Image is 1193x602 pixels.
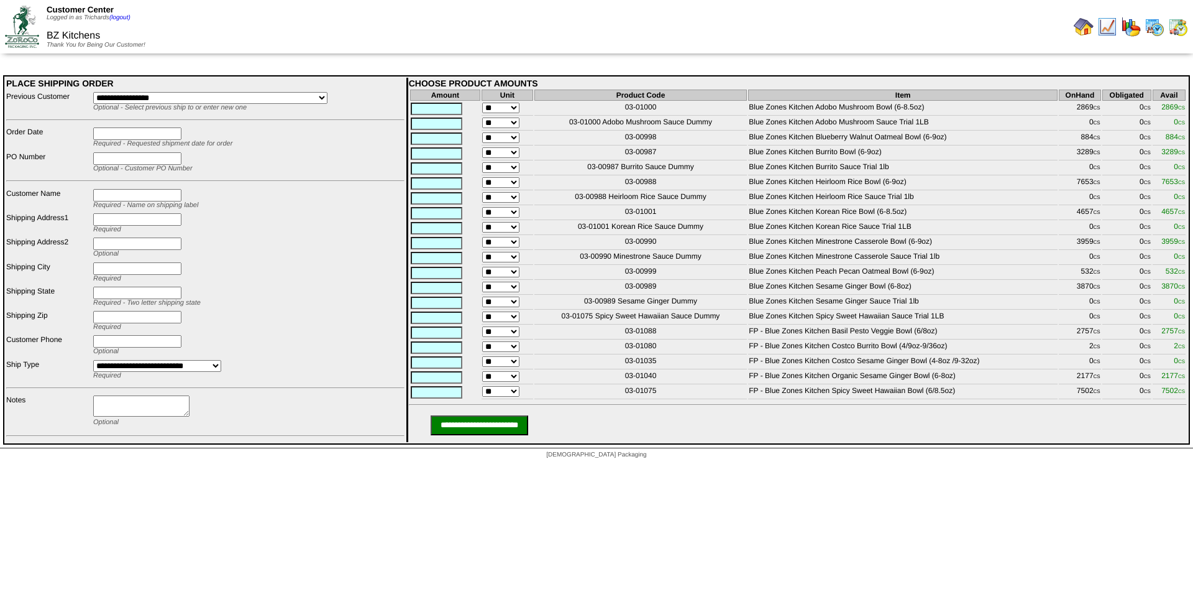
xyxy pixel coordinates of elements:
[1178,389,1185,394] span: CS
[1144,314,1151,320] span: CS
[534,132,747,146] td: 03-00998
[1178,120,1185,126] span: CS
[1144,254,1151,260] span: CS
[1094,105,1100,111] span: CS
[6,152,91,175] td: PO Number
[1178,180,1185,185] span: CS
[1178,150,1185,155] span: CS
[534,266,747,280] td: 03-00999
[1059,162,1101,175] td: 0
[748,236,1058,250] td: Blue Zones Kitchen Minestrone Casserole Bowl (6-9oz)
[410,90,480,101] th: Amount
[1161,177,1185,186] span: 7653
[1059,117,1101,131] td: 0
[1178,359,1185,364] span: CS
[6,262,91,285] td: Shipping City
[1174,118,1185,126] span: 0
[6,286,91,309] td: Shipping State
[1094,374,1100,379] span: CS
[1161,237,1185,246] span: 3959
[1145,17,1164,37] img: calendarprod.gif
[1059,102,1101,116] td: 2869
[1059,90,1101,101] th: OnHand
[1094,314,1100,320] span: CS
[1059,371,1101,384] td: 2177
[1178,105,1185,111] span: CS
[1178,314,1185,320] span: CS
[1161,147,1185,156] span: 3289
[1144,239,1151,245] span: CS
[1144,135,1151,141] span: CS
[1059,192,1101,205] td: 0
[1161,103,1185,111] span: 2869
[1094,329,1100,335] span: CS
[1094,359,1100,364] span: CS
[1144,225,1151,230] span: CS
[6,127,91,150] td: Order Date
[6,213,91,236] td: Shipping Address1
[93,104,247,111] span: Optional - Select previous ship to or enter new one
[1059,147,1101,160] td: 3289
[1144,150,1151,155] span: CS
[534,386,747,399] td: 03-01075
[1178,299,1185,305] span: CS
[1059,132,1101,146] td: 884
[1094,239,1100,245] span: CS
[1144,210,1151,215] span: CS
[748,371,1058,384] td: FP - Blue Zones Kitchen Organic Sesame Ginger Bowl (6-8oz)
[748,281,1058,295] td: Blue Zones Kitchen Sesame Ginger Bowl (6-8oz)
[1102,117,1151,131] td: 0
[534,281,747,295] td: 03-00989
[1121,17,1141,37] img: graph.gif
[1174,312,1185,320] span: 0
[748,266,1058,280] td: Blue Zones Kitchen Peach Pecan Oatmeal Bowl (6-9oz)
[1174,356,1185,365] span: 0
[1102,192,1151,205] td: 0
[1174,252,1185,261] span: 0
[748,251,1058,265] td: Blue Zones Kitchen Minestrone Casserole Sauce Trial 1lb
[748,90,1058,101] th: Item
[1102,206,1151,220] td: 0
[1102,266,1151,280] td: 0
[1178,269,1185,275] span: CS
[1059,386,1101,399] td: 7502
[1161,326,1185,335] span: 2757
[47,5,114,14] span: Customer Center
[748,132,1058,146] td: Blue Zones Kitchen Blueberry Walnut Oatmeal Bowl (6-9oz)
[534,311,747,325] td: 03-01075 Spicy Sweet Hawaiian Sauce Dummy
[534,147,747,160] td: 03-00987
[748,221,1058,235] td: Blue Zones Kitchen Korean Rice Sauce Trial 1LB
[1144,389,1151,394] span: CS
[748,356,1058,369] td: FP - Blue Zones Kitchen Costco Sesame Ginger Bowl (4-8oz /9-32oz)
[1102,326,1151,340] td: 0
[534,221,747,235] td: 03-01001 Korean Rice Sauce Dummy
[1153,90,1186,101] th: Avail
[1102,177,1151,190] td: 0
[93,226,121,233] span: Required
[748,206,1058,220] td: Blue Zones Kitchen Korean Rice Bowl (6-8.5oz)
[1102,236,1151,250] td: 0
[93,348,119,355] span: Optional
[93,323,121,331] span: Required
[1144,120,1151,126] span: CS
[748,117,1058,131] td: Blue Zones Kitchen Adobo Mushroom Sauce Trial 1LB
[1094,254,1100,260] span: CS
[1178,225,1185,230] span: CS
[748,386,1058,399] td: FP - Blue Zones Kitchen Spicy Sweet Hawaiian Bowl (6/8.5oz)
[1144,329,1151,335] span: CS
[5,6,39,47] img: ZoRoCo_Logo(Green%26Foil)%20jpg.webp
[534,102,747,116] td: 03-01000
[1059,236,1101,250] td: 3959
[1059,206,1101,220] td: 4657
[1161,207,1185,216] span: 4657
[1178,254,1185,260] span: CS
[534,90,747,101] th: Product Code
[93,165,193,172] span: Optional - Customer PO Number
[47,14,130,21] span: Logged in as Trichards
[93,201,198,209] span: Required - Name on shipping label
[93,419,119,426] span: Optional
[1094,269,1100,275] span: CS
[1174,297,1185,305] span: 0
[1102,90,1151,101] th: Obligated
[534,236,747,250] td: 03-00990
